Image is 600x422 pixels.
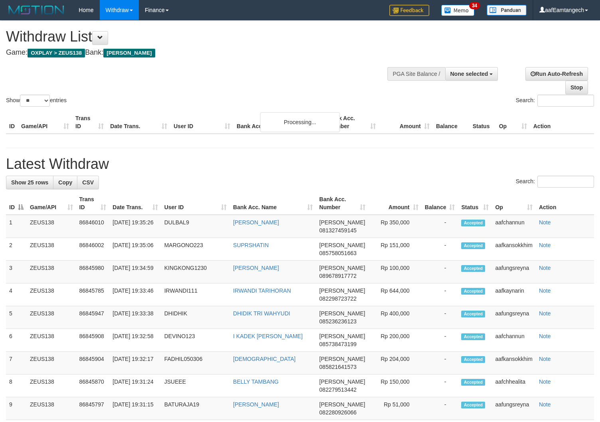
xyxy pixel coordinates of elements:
[6,238,27,261] td: 2
[161,306,230,329] td: DHIDHIK
[319,295,356,302] span: Copy 082298723722 to clipboard
[233,242,268,248] a: SUPRSHATIN
[319,401,365,408] span: [PERSON_NAME]
[6,283,27,306] td: 4
[6,329,27,352] td: 6
[422,238,458,261] td: -
[6,4,67,16] img: MOTION_logo.png
[319,356,365,362] span: [PERSON_NAME]
[27,192,76,215] th: Game/API: activate to sort column ascending
[6,397,27,420] td: 9
[233,310,290,317] a: DHIDIK TRI WAHYUDI
[6,215,27,238] td: 1
[461,265,485,272] span: Accepted
[422,306,458,329] td: -
[539,356,551,362] a: Note
[109,192,161,215] th: Date Trans.: activate to sort column ascending
[319,310,365,317] span: [PERSON_NAME]
[109,352,161,374] td: [DATE] 19:32:17
[565,81,588,94] a: Stop
[369,397,421,420] td: Rp 51,000
[6,95,67,107] label: Show entries
[107,111,170,134] th: Date Trans.
[11,179,48,186] span: Show 25 rows
[72,111,107,134] th: Trans ID
[161,192,230,215] th: User ID: activate to sort column ascending
[539,287,551,294] a: Note
[109,397,161,420] td: [DATE] 19:31:15
[233,287,291,294] a: IRWANDI TARIHORAN
[319,250,356,256] span: Copy 085758051663 to clipboard
[319,227,356,234] span: Copy 081327459145 to clipboard
[441,5,475,16] img: Button%20Memo.svg
[539,333,551,339] a: Note
[109,306,161,329] td: [DATE] 19:33:38
[27,215,76,238] td: ZEUS138
[161,397,230,420] td: BATURAJA19
[492,261,535,283] td: aafungsreyna
[6,306,27,329] td: 5
[461,220,485,226] span: Accepted
[539,219,551,226] a: Note
[161,261,230,283] td: KINGKONG1230
[539,378,551,385] a: Note
[516,95,594,107] label: Search:
[325,111,379,134] th: Bank Acc. Number
[76,261,110,283] td: 86845980
[6,374,27,397] td: 8
[369,352,421,374] td: Rp 204,000
[316,192,369,215] th: Bank Acc. Number: activate to sort column ascending
[319,409,356,416] span: Copy 082280926066 to clipboard
[18,111,72,134] th: Game/API
[27,283,76,306] td: ZEUS138
[539,310,551,317] a: Note
[422,374,458,397] td: -
[492,397,535,420] td: aafungsreyna
[76,192,110,215] th: Trans ID: activate to sort column ascending
[319,265,365,271] span: [PERSON_NAME]
[27,397,76,420] td: ZEUS138
[76,306,110,329] td: 86845947
[6,49,392,57] h4: Game: Bank:
[260,112,340,132] div: Processing...
[233,333,302,339] a: I KADEK [PERSON_NAME]
[445,67,498,81] button: None selected
[369,374,421,397] td: Rp 150,000
[6,352,27,374] td: 7
[537,176,594,188] input: Search:
[20,95,50,107] select: Showentries
[109,261,161,283] td: [DATE] 19:34:59
[161,215,230,238] td: DULBAL9
[319,273,356,279] span: Copy 089678917772 to clipboard
[319,242,365,248] span: [PERSON_NAME]
[470,111,496,134] th: Status
[27,352,76,374] td: ZEUS138
[461,356,485,363] span: Accepted
[233,265,279,271] a: [PERSON_NAME]
[461,379,485,386] span: Accepted
[450,71,488,77] span: None selected
[319,318,356,325] span: Copy 085236236123 to clipboard
[109,329,161,352] td: [DATE] 19:32:58
[469,2,480,9] span: 34
[58,179,72,186] span: Copy
[109,374,161,397] td: [DATE] 19:31:24
[461,242,485,249] span: Accepted
[461,402,485,408] span: Accepted
[76,329,110,352] td: 86845908
[492,329,535,352] td: aafchannun
[458,192,492,215] th: Status: activate to sort column ascending
[161,352,230,374] td: FADHIL050306
[76,283,110,306] td: 86845785
[422,329,458,352] td: -
[492,374,535,397] td: aafchhealita
[387,67,445,81] div: PGA Site Balance /
[103,49,155,57] span: [PERSON_NAME]
[233,378,278,385] a: BELLY TAMBANG
[319,364,356,370] span: Copy 085821641573 to clipboard
[233,401,279,408] a: [PERSON_NAME]
[516,176,594,188] label: Search:
[161,374,230,397] td: JSUEEE
[6,111,18,134] th: ID
[369,215,421,238] td: Rp 350,000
